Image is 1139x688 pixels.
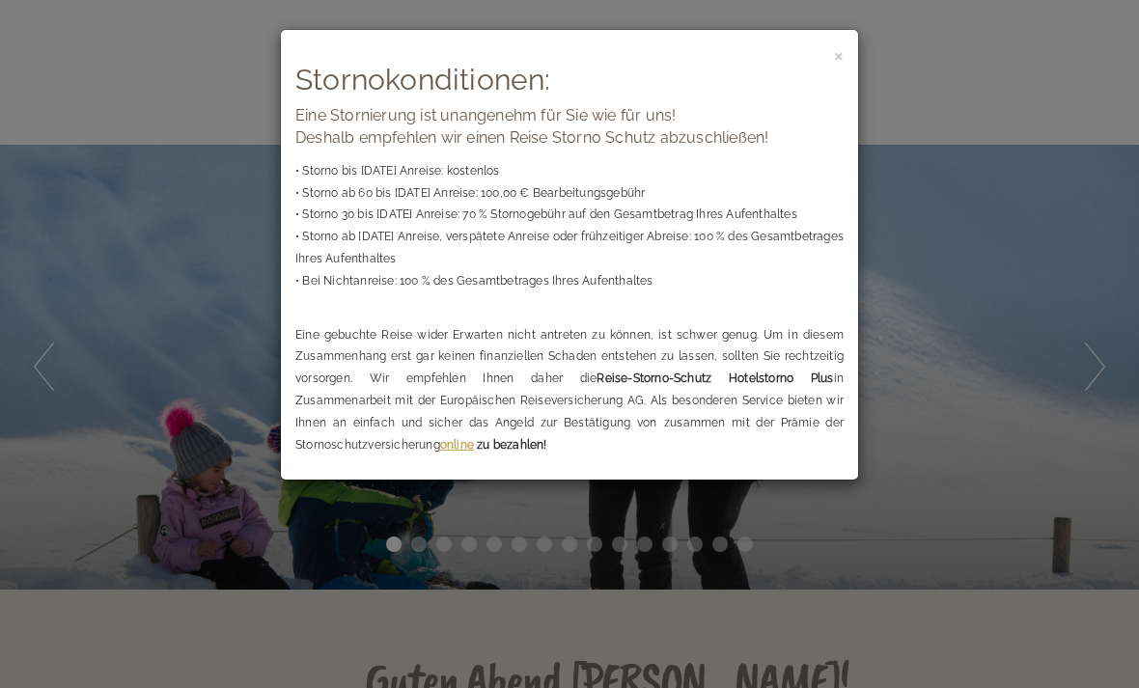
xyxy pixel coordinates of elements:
[440,438,474,452] u: online
[834,42,844,67] span: ×
[295,164,844,288] span: • Storno bis [DATE] Anreise: kostenlos • Storno ab 60 bis [DATE] Anreise: 100,00 € Bearbeitungsge...
[440,438,477,452] a: online
[597,372,833,385] span: Reise-Storno-Schutz Hotelstorno Plus
[295,64,844,96] h2: Stornokonditionen:
[295,328,844,429] span: Eine gebuchte Reise wider Erwarten nicht antreten zu können, ist schwer genug. Um in diesem Zusam...
[295,416,844,452] span: zusammen mit der Prämie der Stornoschutzversicherung
[440,438,547,452] strong: zu bezahlen!
[834,44,844,65] button: Close
[295,105,844,150] p: Eine Stornierung ist unangenehm für Sie wie für uns! Deshalb empfehlen wir einen Reise Storno Sch...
